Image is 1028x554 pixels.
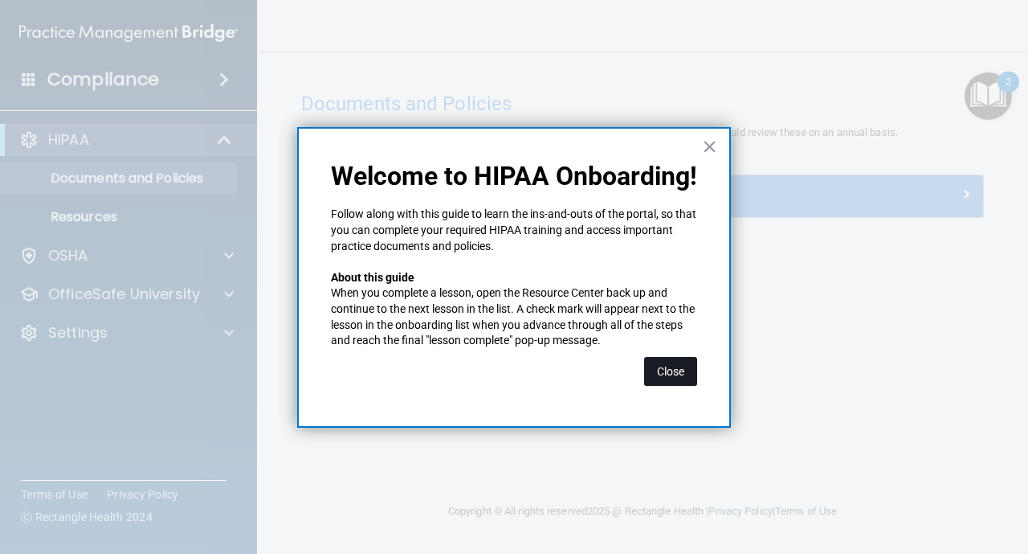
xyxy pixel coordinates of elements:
[702,133,717,159] button: Close
[331,161,697,191] p: Welcome to HIPAA Onboarding!
[948,443,1009,504] iframe: Drift Widget Chat Controller
[331,207,697,254] p: Follow along with this guide to learn the ins-and-outs of the portal, so that you can complete yo...
[644,357,697,386] button: Close
[331,271,414,284] strong: About this guide
[331,285,697,348] p: When you complete a lesson, open the Resource Center back up and continue to the next lesson in t...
